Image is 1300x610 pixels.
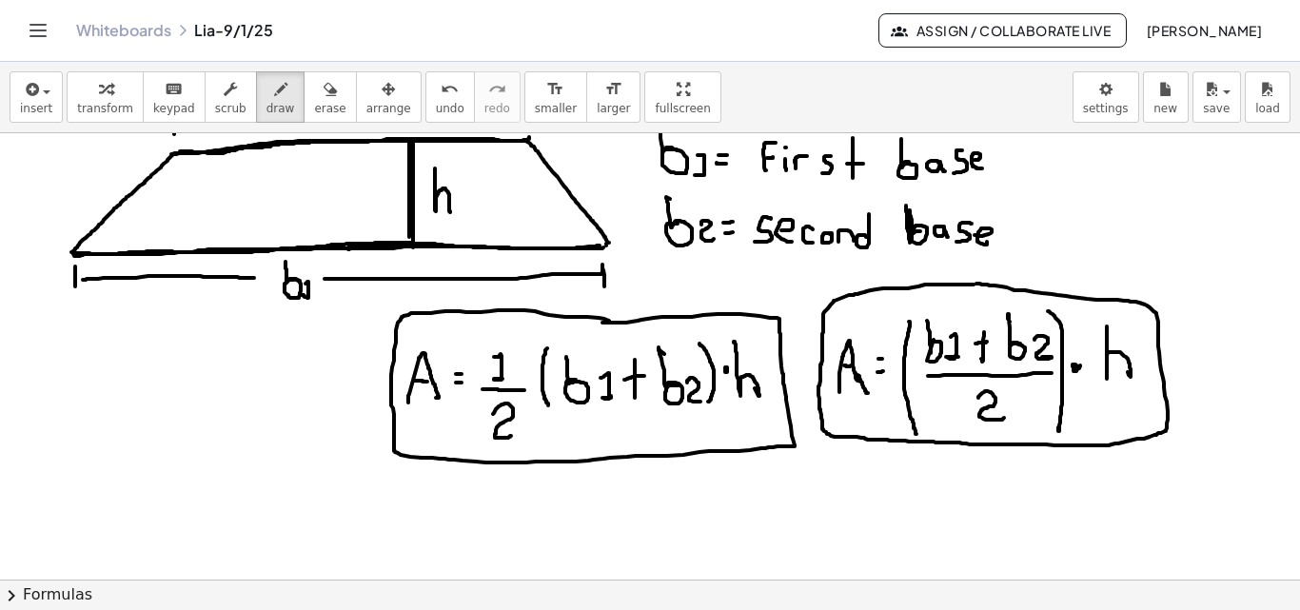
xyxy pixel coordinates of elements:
span: larger [597,102,630,115]
span: keypad [153,102,195,115]
button: fullscreen [644,71,720,123]
span: arrange [366,102,411,115]
span: scrub [215,102,246,115]
button: Toggle navigation [23,15,53,46]
span: load [1255,102,1280,115]
button: new [1143,71,1189,123]
button: [PERSON_NAME] [1131,13,1277,48]
i: keyboard [165,78,183,101]
button: save [1192,71,1241,123]
button: Assign / Collaborate Live [878,13,1127,48]
button: redoredo [474,71,521,123]
button: arrange [356,71,422,123]
button: load [1245,71,1290,123]
i: undo [441,78,459,101]
button: undoundo [425,71,475,123]
span: draw [266,102,295,115]
a: Whiteboards [76,21,171,40]
button: settings [1073,71,1139,123]
button: draw [256,71,305,123]
span: settings [1083,102,1129,115]
i: redo [488,78,506,101]
span: new [1153,102,1177,115]
span: insert [20,102,52,115]
span: [PERSON_NAME] [1146,22,1262,39]
span: fullscreen [655,102,710,115]
button: transform [67,71,144,123]
span: undo [436,102,464,115]
span: save [1203,102,1230,115]
span: erase [314,102,345,115]
button: erase [304,71,356,123]
span: transform [77,102,133,115]
i: format_size [604,78,622,101]
button: format_sizesmaller [524,71,587,123]
button: scrub [205,71,257,123]
span: redo [484,102,510,115]
button: insert [10,71,63,123]
span: Assign / Collaborate Live [895,22,1111,39]
i: format_size [546,78,564,101]
button: keyboardkeypad [143,71,206,123]
span: smaller [535,102,577,115]
button: format_sizelarger [586,71,640,123]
